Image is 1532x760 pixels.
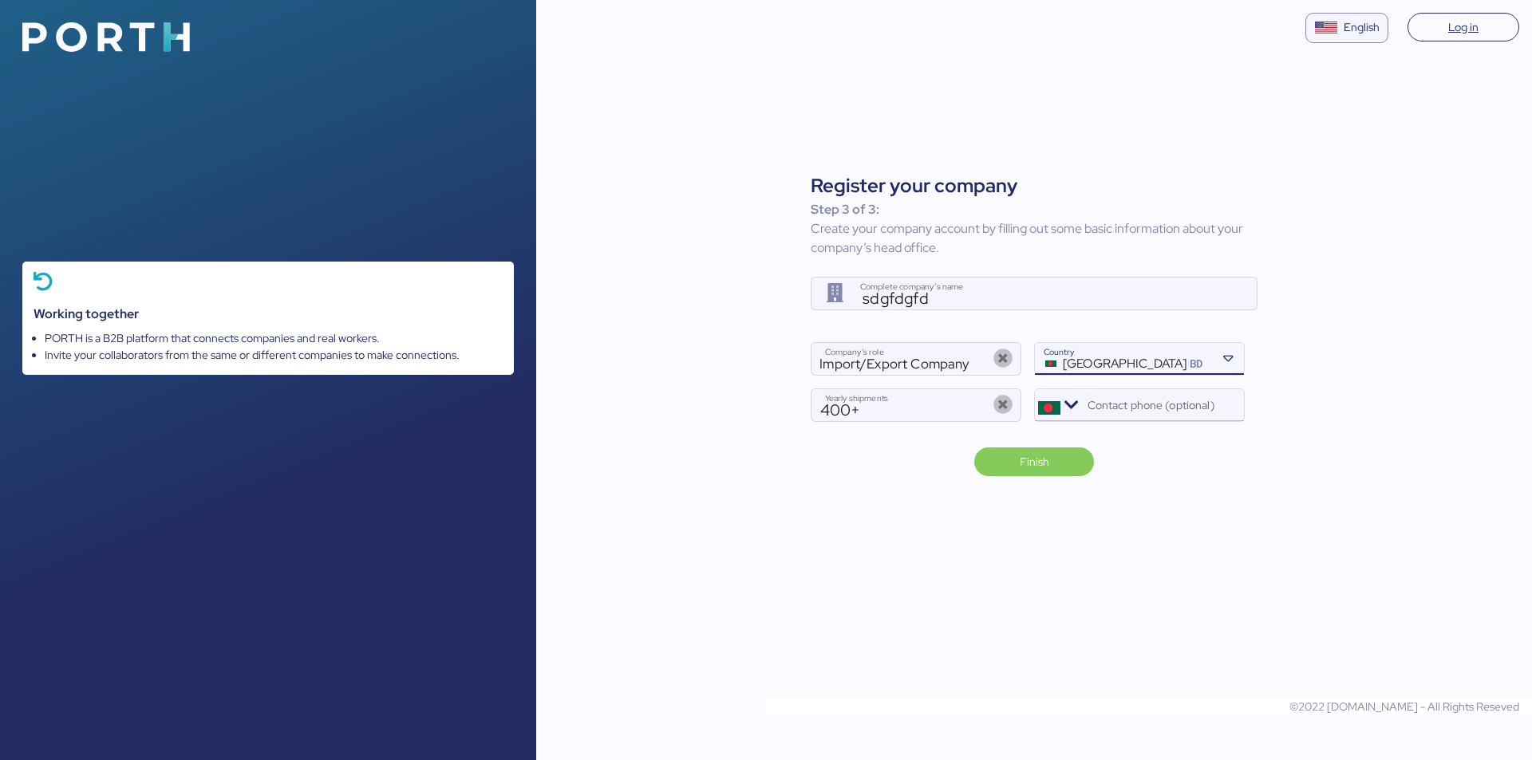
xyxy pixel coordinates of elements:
[45,330,503,347] div: PORTH is a B2B platform that connects companies and real workers.
[34,305,503,324] div: Working together
[1448,18,1479,37] span: Log in
[45,347,503,364] div: Invite your collaborators from the same or different companies to make connections.
[1020,452,1049,471] span: Finish
[816,343,987,375] input: Company’s role
[974,447,1094,476] button: Finish
[766,699,1519,715] p: ©2022 [DOMAIN_NAME] - All Rights Reseved
[811,219,1258,258] span: Create your company account by filling out some basic information about your company’s head office.
[816,389,987,421] input: Yearly shipments
[1063,356,1187,371] div: [GEOGRAPHIC_DATA]
[1344,19,1380,36] div: English
[1187,356,1202,371] div: BD
[851,278,1257,309] input: Complete company’s name
[1408,13,1519,41] a: Log in
[1091,389,1245,421] input: Contact phone (optional)
[811,171,1258,200] div: Register your company
[811,201,879,218] span: Step 3 of 3:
